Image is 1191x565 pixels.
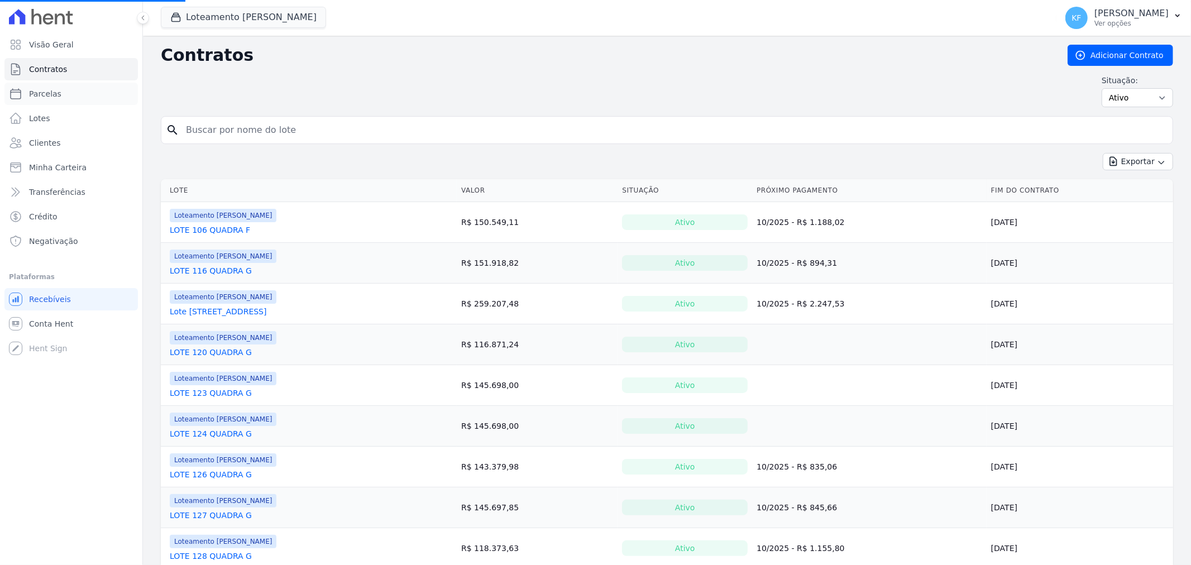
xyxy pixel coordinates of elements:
[170,550,252,562] a: LOTE 128 QUADRA G
[4,58,138,80] a: Contratos
[618,179,752,202] th: Situação
[1094,8,1169,19] p: [PERSON_NAME]
[757,218,845,227] a: 10/2025 - R$ 1.188,02
[457,202,618,243] td: R$ 150.549,11
[457,406,618,447] td: R$ 145.698,00
[170,535,276,548] span: Loteamento [PERSON_NAME]
[987,284,1173,324] td: [DATE]
[987,179,1173,202] th: Fim do Contrato
[29,137,60,149] span: Clientes
[170,250,276,263] span: Loteamento [PERSON_NAME]
[622,540,748,556] div: Ativo
[4,107,138,130] a: Lotes
[161,7,326,28] button: Loteamento [PERSON_NAME]
[170,224,250,236] a: LOTE 106 QUADRA F
[752,179,987,202] th: Próximo Pagamento
[457,447,618,487] td: R$ 143.379,98
[4,132,138,154] a: Clientes
[622,255,748,271] div: Ativo
[987,365,1173,406] td: [DATE]
[987,324,1173,365] td: [DATE]
[29,236,78,247] span: Negativação
[4,33,138,56] a: Visão Geral
[170,453,276,467] span: Loteamento [PERSON_NAME]
[29,64,67,75] span: Contratos
[457,365,618,406] td: R$ 145.698,00
[161,179,457,202] th: Lote
[161,45,1050,65] h2: Contratos
[29,113,50,124] span: Lotes
[757,544,845,553] a: 10/2025 - R$ 1.155,80
[29,318,73,329] span: Conta Hent
[170,387,252,399] a: LOTE 123 QUADRA G
[457,243,618,284] td: R$ 151.918,82
[29,39,74,50] span: Visão Geral
[622,418,748,434] div: Ativo
[457,487,618,528] td: R$ 145.697,85
[987,202,1173,243] td: [DATE]
[4,313,138,335] a: Conta Hent
[457,284,618,324] td: R$ 259.207,48
[757,462,837,471] a: 10/2025 - R$ 835,06
[29,294,71,305] span: Recebíveis
[622,337,748,352] div: Ativo
[1056,2,1191,33] button: KF [PERSON_NAME] Ver opções
[170,331,276,344] span: Loteamento [PERSON_NAME]
[622,500,748,515] div: Ativo
[1068,45,1173,66] a: Adicionar Contrato
[1102,75,1173,86] label: Situação:
[170,372,276,385] span: Loteamento [PERSON_NAME]
[4,181,138,203] a: Transferências
[1094,19,1169,28] p: Ver opções
[170,290,276,304] span: Loteamento [PERSON_NAME]
[29,186,85,198] span: Transferências
[757,258,837,267] a: 10/2025 - R$ 894,31
[170,347,252,358] a: LOTE 120 QUADRA G
[166,123,179,137] i: search
[179,119,1168,141] input: Buscar por nome do lote
[170,413,276,426] span: Loteamento [PERSON_NAME]
[757,299,845,308] a: 10/2025 - R$ 2.247,53
[457,324,618,365] td: R$ 116.871,24
[170,510,252,521] a: LOTE 127 QUADRA G
[29,162,87,173] span: Minha Carteira
[622,459,748,475] div: Ativo
[622,214,748,230] div: Ativo
[4,83,138,105] a: Parcelas
[1072,14,1081,22] span: KF
[170,306,267,317] a: Lote [STREET_ADDRESS]
[4,156,138,179] a: Minha Carteira
[457,179,618,202] th: Valor
[9,270,133,284] div: Plataformas
[1103,153,1173,170] button: Exportar
[987,447,1173,487] td: [DATE]
[170,494,276,507] span: Loteamento [PERSON_NAME]
[29,211,58,222] span: Crédito
[170,428,252,439] a: LOTE 124 QUADRA G
[987,487,1173,528] td: [DATE]
[170,469,252,480] a: LOTE 126 QUADRA G
[4,230,138,252] a: Negativação
[170,265,252,276] a: LOTE 116 QUADRA G
[757,503,837,512] a: 10/2025 - R$ 845,66
[170,209,276,222] span: Loteamento [PERSON_NAME]
[987,406,1173,447] td: [DATE]
[987,243,1173,284] td: [DATE]
[622,296,748,312] div: Ativo
[4,288,138,310] a: Recebíveis
[622,377,748,393] div: Ativo
[29,88,61,99] span: Parcelas
[4,205,138,228] a: Crédito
